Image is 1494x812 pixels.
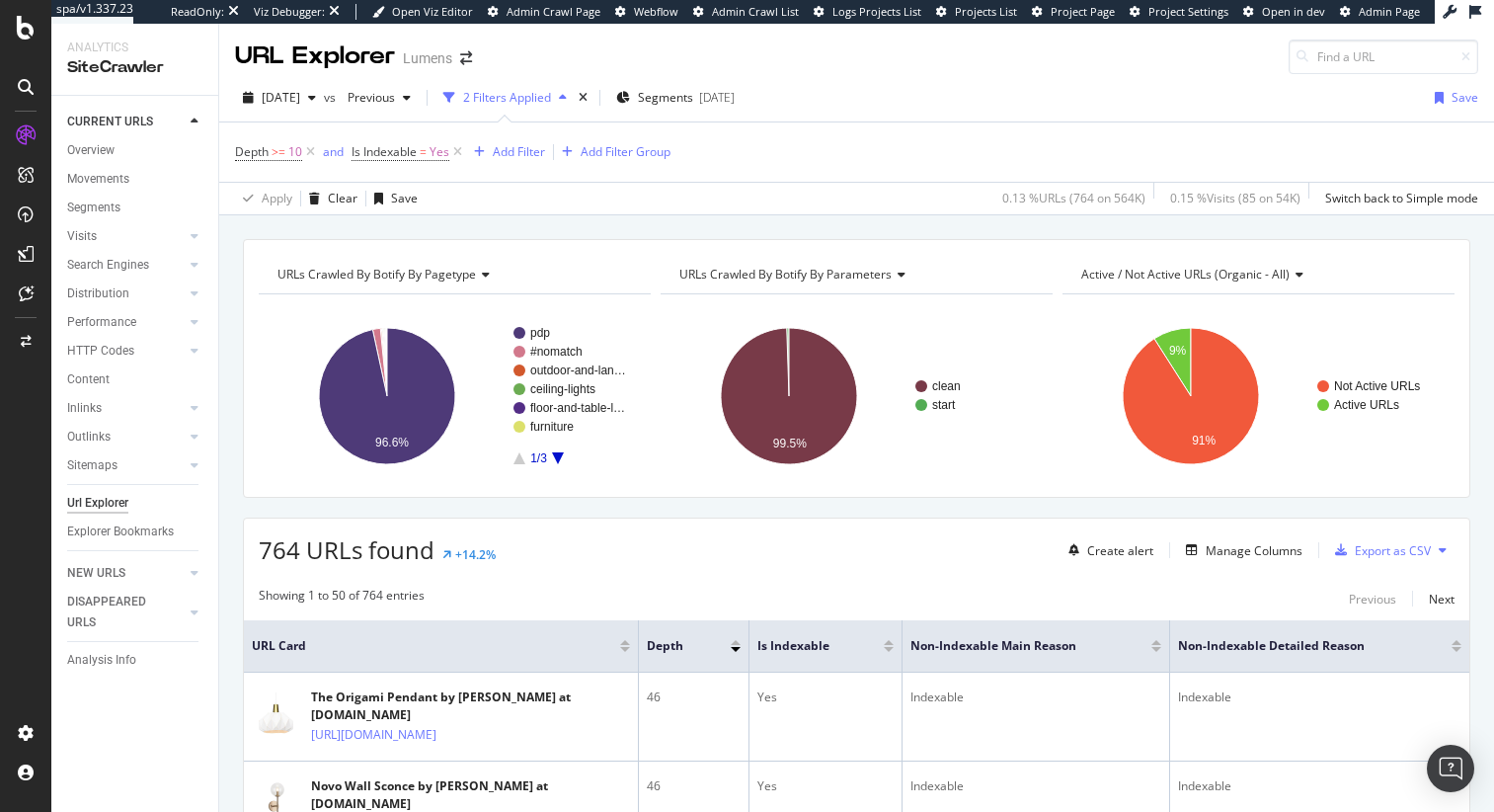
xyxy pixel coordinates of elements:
a: CURRENT URLS [67,112,185,132]
a: Search Engines [67,255,185,276]
text: 96.6% [375,436,409,449]
span: Depth [235,143,269,160]
div: Save [391,190,418,206]
div: DISAPPEARED URLS [67,592,167,633]
div: Previous [1349,591,1396,608]
a: Project Settings [1130,4,1228,20]
div: Yes [757,689,894,706]
div: URL Explorer [235,40,395,73]
div: Indexable [1178,689,1461,706]
div: 2 Filters Applied [463,89,551,106]
div: Analytics [67,40,202,56]
div: Create alert [1087,542,1153,559]
span: Depth [647,637,701,655]
span: URLs Crawled By Botify By parameters [679,266,892,283]
a: Logs Projects List [814,4,921,20]
a: Url Explorer [67,493,204,514]
a: Overview [67,140,204,161]
span: Active / Not Active URLs (organic - all) [1081,266,1290,283]
button: Add Filter [466,140,545,164]
text: Active URLs [1334,398,1399,412]
span: URLs Crawled By Botify By pagetype [277,266,476,283]
div: Indexable [910,777,1161,795]
div: Switch back to Simple mode [1325,190,1478,206]
div: Performance [67,312,136,333]
a: Movements [67,169,204,190]
div: Viz Debugger: [254,4,325,20]
text: clean [932,379,961,393]
a: Admin Crawl Page [488,4,600,20]
a: Outlinks [67,427,185,447]
button: [DATE] [235,82,324,114]
span: Project Page [1051,4,1115,19]
div: Content [67,369,110,390]
div: [DATE] [699,89,735,106]
div: Outlinks [67,427,111,447]
button: and [323,142,344,161]
div: Next [1429,591,1455,608]
div: Search Engines [67,255,149,276]
svg: A chart. [259,310,648,482]
button: Export as CSV [1327,534,1431,566]
span: Segments [638,89,693,106]
div: 46 [647,689,741,706]
div: and [323,143,344,160]
text: 91% [1192,434,1216,447]
svg: A chart. [1062,310,1452,482]
button: Clear [301,183,357,214]
div: SiteCrawler [67,56,202,79]
div: Movements [67,169,129,190]
div: +14.2% [455,546,496,563]
div: CURRENT URLS [67,112,153,132]
div: 46 [647,777,741,795]
a: Distribution [67,284,185,304]
div: Export as CSV [1355,542,1431,559]
button: Previous [340,82,419,114]
div: Showing 1 to 50 of 764 entries [259,587,425,610]
h4: Active / Not Active URLs [1077,259,1437,290]
div: Apply [262,190,292,206]
span: Admin Page [1359,4,1420,19]
a: Open in dev [1243,4,1325,20]
a: Open Viz Editor [372,4,473,20]
span: Admin Crawl Page [507,4,600,19]
a: Webflow [615,4,678,20]
input: Find a URL [1289,40,1478,74]
span: vs [324,89,340,106]
a: DISAPPEARED URLS [67,592,185,633]
div: Url Explorer [67,493,128,514]
div: Distribution [67,284,129,304]
img: main image [252,692,301,742]
text: floor-and-table-l… [530,401,625,415]
h4: URLs Crawled By Botify By pagetype [274,259,633,290]
button: Apply [235,183,292,214]
svg: A chart. [661,310,1050,482]
a: HTTP Codes [67,341,185,362]
div: Segments [67,198,120,218]
a: Projects List [936,4,1017,20]
text: outdoor-and-lan… [530,364,626,377]
text: Not Active URLs [1334,379,1420,393]
a: Admin Crawl List [693,4,799,20]
a: Segments [67,198,204,218]
div: NEW URLS [67,563,125,584]
div: 0.15 % Visits ( 85 on 54K ) [1170,190,1300,206]
text: 9% [1169,344,1187,358]
button: Switch back to Simple mode [1317,183,1478,214]
h4: URLs Crawled By Botify By parameters [675,259,1035,290]
div: Analysis Info [67,650,136,671]
text: pdp [530,326,550,340]
div: arrow-right-arrow-left [460,51,472,65]
div: Add Filter Group [581,143,670,160]
button: Segments[DATE] [608,82,743,114]
span: 764 URLs found [259,533,434,566]
span: = [420,143,427,160]
text: #nomatch [530,345,583,359]
button: 2 Filters Applied [435,82,575,114]
div: Visits [67,226,97,247]
button: Save [366,183,418,214]
button: Next [1429,587,1455,610]
text: start [932,398,956,412]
